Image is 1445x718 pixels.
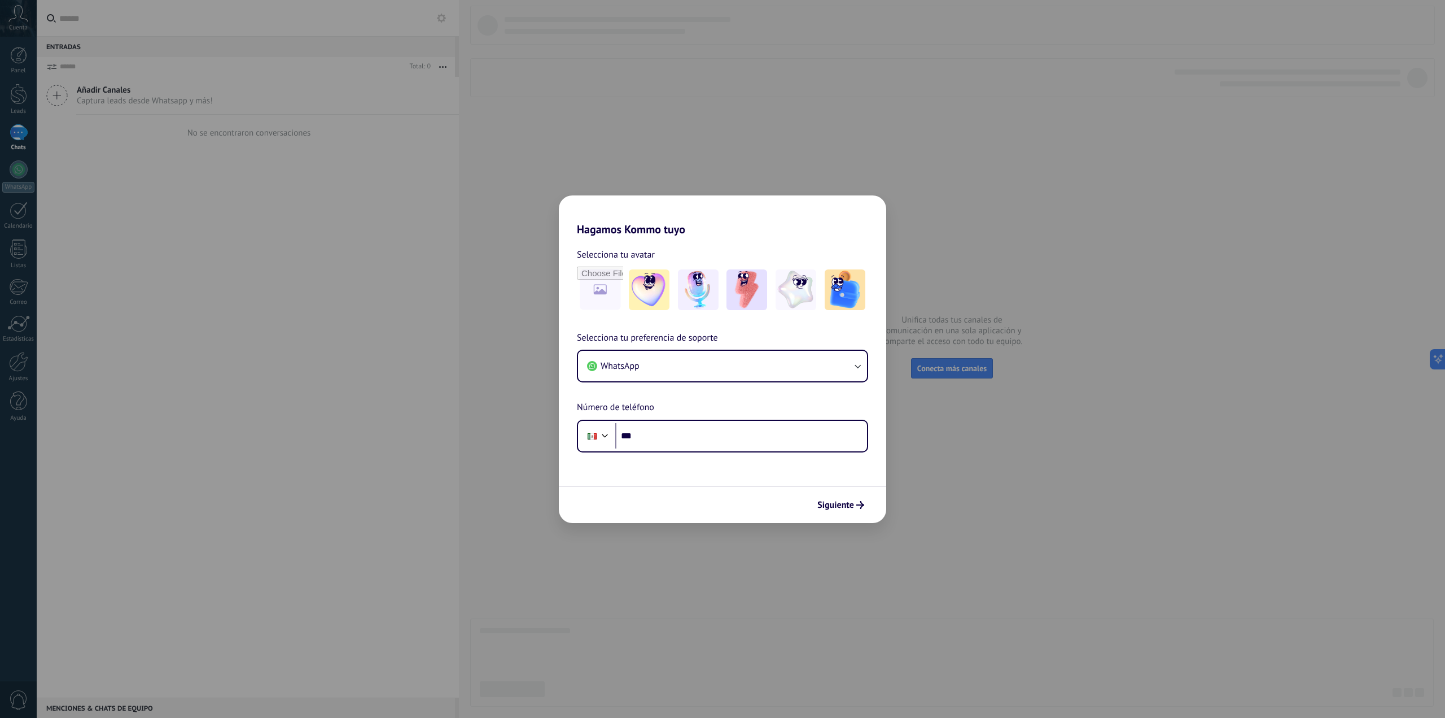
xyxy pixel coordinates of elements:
[825,269,865,310] img: -5.jpeg
[776,269,816,310] img: -4.jpeg
[559,195,886,236] h2: Hagamos Kommo tuyo
[678,269,719,310] img: -2.jpeg
[726,269,767,310] img: -3.jpeg
[581,424,603,448] div: Mexico: + 52
[578,351,867,381] button: WhatsApp
[812,495,869,515] button: Siguiente
[629,269,669,310] img: -1.jpeg
[577,331,718,346] span: Selecciona tu preferencia de soporte
[601,360,640,372] span: WhatsApp
[817,501,854,509] span: Siguiente
[577,247,655,262] span: Selecciona tu avatar
[577,401,654,415] span: Número de teléfono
